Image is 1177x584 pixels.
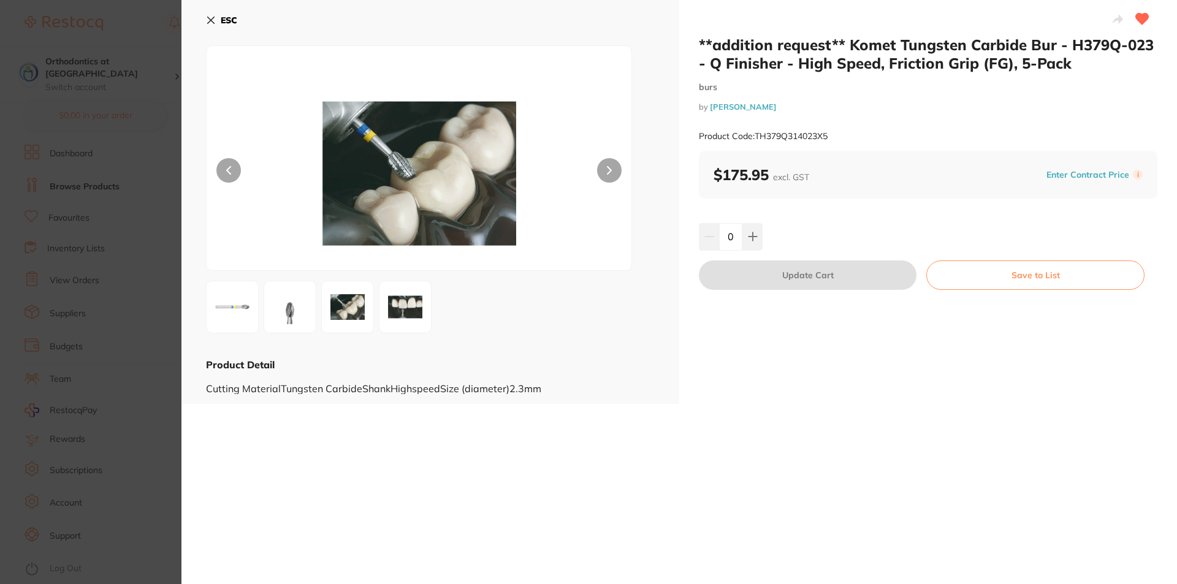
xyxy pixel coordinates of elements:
[206,371,655,394] div: Cutting MaterialTungsten CarbideShankHighspeedSize (diameter)2.3mm
[53,208,218,219] p: Message from Restocq, sent 4m ago
[326,285,370,329] img: anBn
[206,358,275,371] b: Product Detail
[699,82,1157,93] small: burs
[221,15,237,26] b: ESC
[268,285,312,329] img: Zw
[926,260,1145,290] button: Save to List
[53,104,211,126] i: Discount will be applied on the supplier’s end.
[1133,170,1143,180] label: i
[699,102,1157,112] small: by
[53,19,218,31] div: Hi [PERSON_NAME],
[699,260,916,290] button: Update Cart
[1043,169,1133,181] button: Enter Contract Price
[383,285,427,329] img: Zw
[714,165,809,184] b: $175.95
[53,55,218,127] div: 🌱Get 20% off all RePractice products on Restocq until [DATE]. Simply head to Browse Products and ...
[699,36,1157,72] h2: **addition request** Komet Tungsten Carbide Bur - H379Q-023 - Q Finisher - High Speed, Friction G...
[292,77,547,270] img: anBn
[699,131,828,142] small: Product Code: TH379Q314023X5
[206,10,237,31] button: ESC
[210,285,254,329] img: Zw
[53,37,218,49] div: Choose a greener path in healthcare!
[53,19,218,203] div: Message content
[18,11,227,227] div: message notification from Restocq, 4m ago. Hi Penrith, Choose a greener path in healthcare! 🌱Get ...
[28,22,47,42] img: Profile image for Restocq
[710,102,777,112] a: [PERSON_NAME]
[773,172,809,183] span: excl. GST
